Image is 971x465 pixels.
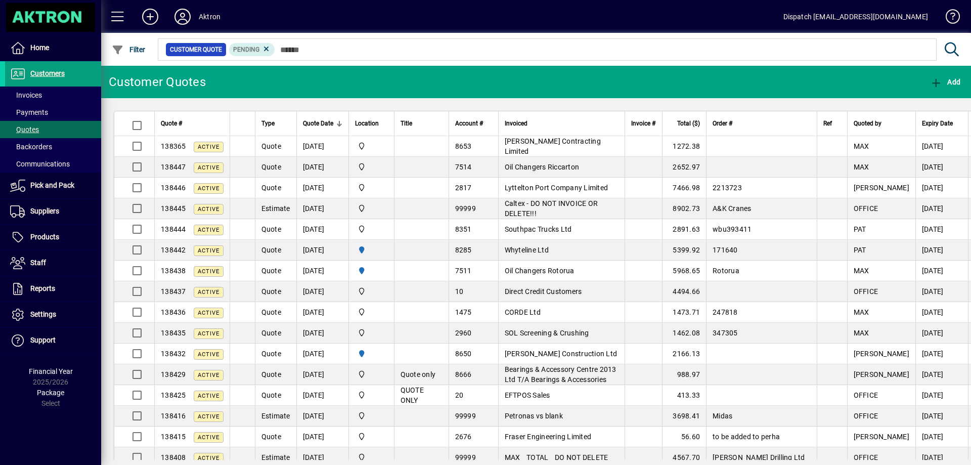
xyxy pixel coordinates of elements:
[505,350,617,358] span: [PERSON_NAME] Construction Ltd
[455,163,472,171] span: 7514
[823,118,832,129] span: Ref
[505,308,541,316] span: CORDE Ltd
[505,453,608,461] span: MAX _ TOTAL _ DO NOT DELETE
[30,259,46,267] span: Staff
[783,9,928,25] div: Dispatch [EMAIL_ADDRESS][DOMAIN_NAME]
[198,185,219,192] span: Active
[455,118,483,129] span: Account #
[198,144,219,150] span: Active
[296,406,348,427] td: [DATE]
[261,246,281,254] span: Quote
[161,329,186,337] span: 138435
[161,267,186,275] span: 138438
[161,350,186,358] span: 138432
[296,302,348,323] td: [DATE]
[662,178,706,198] td: 7466.98
[10,91,42,99] span: Invoices
[854,287,878,295] span: OFFICE
[355,265,388,276] span: HAMILTON
[161,142,186,150] span: 138365
[355,410,388,421] span: Central
[261,370,281,378] span: Quote
[296,219,348,240] td: [DATE]
[30,69,65,77] span: Customers
[355,141,388,152] span: Central
[915,302,968,323] td: [DATE]
[161,246,186,254] span: 138442
[455,225,472,233] span: 8351
[261,308,281,316] span: Quote
[355,348,388,359] span: HAMILTON
[355,369,388,380] span: Central
[922,118,953,129] span: Expiry Date
[915,427,968,447] td: [DATE]
[505,365,616,384] span: Bearings & Accessory Centre 2013 Ltd T/A Bearings & Accessories
[5,87,101,104] a: Invoices
[455,204,476,213] span: 99999
[455,412,476,420] span: 99999
[505,287,582,295] span: Direct Credit Customers
[915,178,968,198] td: [DATE]
[161,433,186,441] span: 138415
[505,391,550,399] span: EFTPOS Sales
[713,184,742,192] span: 2213723
[662,136,706,157] td: 1272.38
[854,412,878,420] span: OFFICE
[505,118,527,129] span: Invoiced
[5,138,101,155] a: Backorders
[261,287,281,295] span: Quote
[109,74,206,90] div: Customer Quotes
[713,329,738,337] span: 347305
[5,250,101,276] a: Staff
[455,329,472,337] span: 2960
[915,344,968,364] td: [DATE]
[5,199,101,224] a: Suppliers
[198,455,219,461] span: Active
[261,204,290,213] span: Estimate
[161,391,186,399] span: 138425
[455,433,472,441] span: 2676
[229,43,275,56] mat-chip: Pending Status: Pending
[161,204,186,213] span: 138445
[296,261,348,281] td: [DATE]
[854,118,909,129] div: Quoted by
[30,310,56,318] span: Settings
[662,281,706,302] td: 4494.66
[296,198,348,219] td: [DATE]
[713,118,811,129] div: Order #
[296,344,348,364] td: [DATE]
[854,184,909,192] span: [PERSON_NAME]
[161,225,186,233] span: 138444
[854,370,909,378] span: [PERSON_NAME]
[161,412,186,420] span: 138416
[713,225,752,233] span: wbu393411
[5,35,101,61] a: Home
[662,385,706,406] td: 413.33
[662,406,706,427] td: 3698.41
[5,121,101,138] a: Quotes
[854,163,869,171] span: MAX
[198,351,219,358] span: Active
[296,178,348,198] td: [DATE]
[505,137,601,155] span: [PERSON_NAME] Contracting Limited
[455,184,472,192] span: 2817
[161,287,186,295] span: 138437
[161,453,186,461] span: 138408
[261,412,290,420] span: Estimate
[10,160,70,168] span: Communications
[233,46,259,53] span: Pending
[915,136,968,157] td: [DATE]
[401,118,443,129] div: Title
[355,452,388,463] span: Central
[296,364,348,385] td: [DATE]
[355,286,388,297] span: Central
[662,219,706,240] td: 2891.63
[455,350,472,358] span: 8650
[10,108,48,116] span: Payments
[5,173,101,198] a: Pick and Pack
[30,284,55,292] span: Reports
[455,287,464,295] span: 10
[455,370,472,378] span: 8666
[401,370,436,378] span: Quote only
[662,261,706,281] td: 5968.65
